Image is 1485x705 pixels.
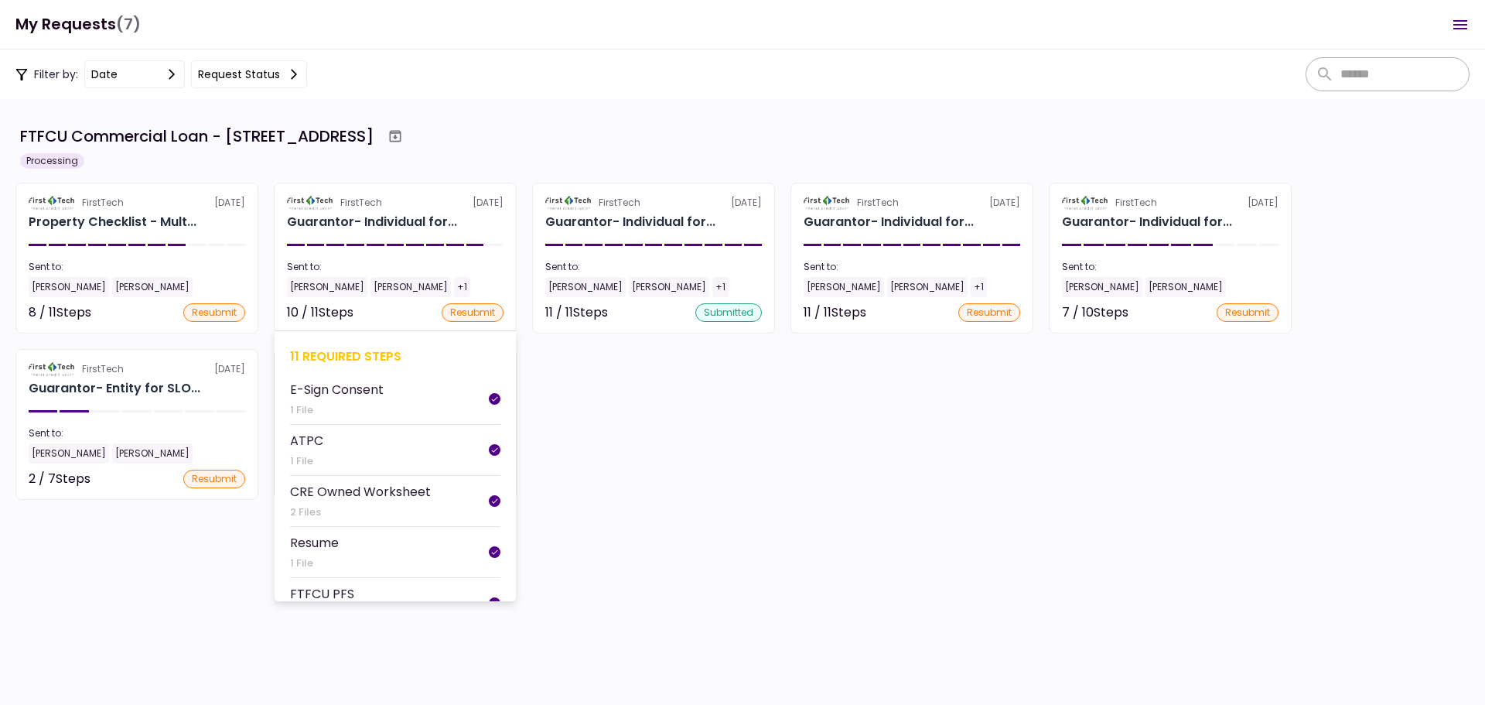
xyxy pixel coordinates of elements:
[804,303,866,322] div: 11 / 11 Steps
[971,277,987,297] div: +1
[287,213,457,231] div: Guarantor- Individual for SLOV AND SLOV, LLC John Curran
[1062,260,1278,274] div: Sent to:
[116,9,141,40] span: (7)
[82,362,124,376] div: FirstTech
[290,505,431,520] div: 2 Files
[887,277,968,297] div: [PERSON_NAME]
[183,470,245,488] div: resubmit
[287,196,334,210] img: Partner logo
[84,60,185,88] button: date
[191,60,307,88] button: Request status
[20,153,84,169] div: Processing
[545,303,608,322] div: 11 / 11 Steps
[29,426,245,440] div: Sent to:
[29,362,245,376] div: [DATE]
[287,277,367,297] div: [PERSON_NAME]
[1442,6,1479,43] button: Open menu
[545,277,626,297] div: [PERSON_NAME]
[29,196,245,210] div: [DATE]
[290,431,323,450] div: ATPC
[545,260,762,274] div: Sent to:
[29,362,76,376] img: Partner logo
[290,380,384,399] div: E-Sign Consent
[1062,196,1109,210] img: Partner logo
[454,277,470,297] div: +1
[29,260,245,274] div: Sent to:
[340,196,382,210] div: FirstTech
[629,277,709,297] div: [PERSON_NAME]
[290,402,384,418] div: 1 File
[370,277,451,297] div: [PERSON_NAME]
[1115,196,1157,210] div: FirstTech
[15,9,141,40] h1: My Requests
[29,443,109,464] div: [PERSON_NAME]
[91,66,118,83] div: date
[290,556,339,571] div: 1 File
[1217,303,1278,322] div: resubmit
[1145,277,1226,297] div: [PERSON_NAME]
[804,196,851,210] img: Partner logo
[857,196,899,210] div: FirstTech
[29,213,196,231] div: Property Checklist - Multi-Family for SLOV AND SLOV, LLC 1639 Alameda Ave
[290,453,323,469] div: 1 File
[545,196,762,210] div: [DATE]
[183,303,245,322] div: resubmit
[15,60,307,88] div: Filter by:
[804,213,974,231] div: Guarantor- Individual for SLOV AND SLOV, LLC Shawn Buckley
[287,303,353,322] div: 10 / 11 Steps
[1062,196,1278,210] div: [DATE]
[290,482,431,501] div: CRE Owned Worksheet
[442,303,504,322] div: resubmit
[712,277,729,297] div: +1
[695,303,762,322] div: submitted
[20,125,374,148] div: FTFCU Commercial Loan - [STREET_ADDRESS]
[29,379,200,398] div: Guarantor- Entity for SLOV AND SLOV, LLC Neighborhood Drummer, LLC
[29,470,90,488] div: 2 / 7 Steps
[804,277,884,297] div: [PERSON_NAME]
[1062,213,1232,231] div: Guarantor- Individual for SLOV AND SLOV, LLC Jim Miketo
[1062,277,1142,297] div: [PERSON_NAME]
[112,277,193,297] div: [PERSON_NAME]
[804,196,1020,210] div: [DATE]
[29,303,91,322] div: 8 / 11 Steps
[958,303,1020,322] div: resubmit
[599,196,640,210] div: FirstTech
[381,122,409,150] button: Archive workflow
[804,260,1020,274] div: Sent to:
[29,196,76,210] img: Partner logo
[545,213,715,231] div: Guarantor- Individual for SLOV AND SLOV, LLC Joe Miketo
[290,533,339,553] div: Resume
[1062,303,1128,322] div: 7 / 10 Steps
[112,443,193,464] div: [PERSON_NAME]
[545,196,592,210] img: Partner logo
[290,347,500,366] div: 11 required steps
[82,196,124,210] div: FirstTech
[287,196,504,210] div: [DATE]
[29,277,109,297] div: [PERSON_NAME]
[290,584,354,604] div: FTFCU PFS
[287,260,504,274] div: Sent to:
